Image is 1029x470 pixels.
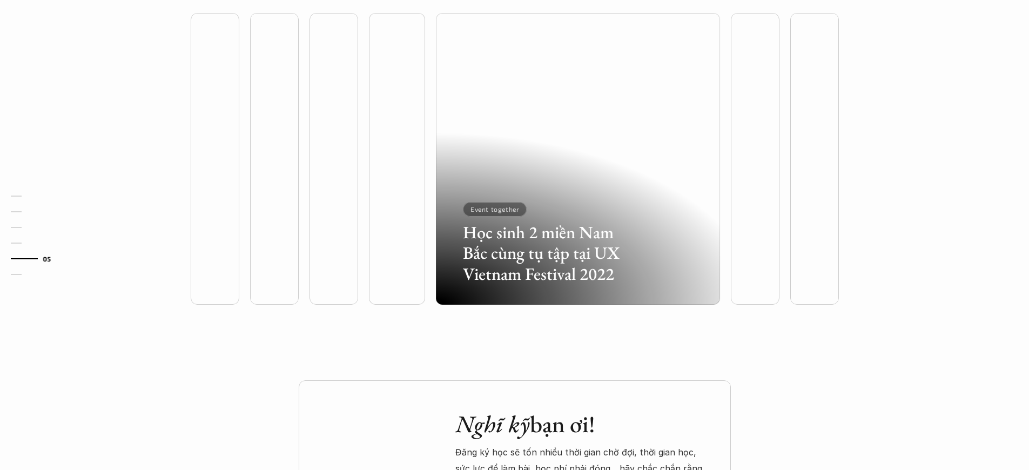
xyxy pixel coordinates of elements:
p: Event together [470,206,519,213]
h3: Học sinh 2 miền Nam Bắc cùng tụ tập tại UX Vietnam Festival 2022 [463,222,637,284]
a: 05 [11,252,62,265]
h2: bạn ơi! [455,410,709,439]
em: Nghĩ kỹ [455,408,530,439]
strong: 05 [43,254,51,262]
